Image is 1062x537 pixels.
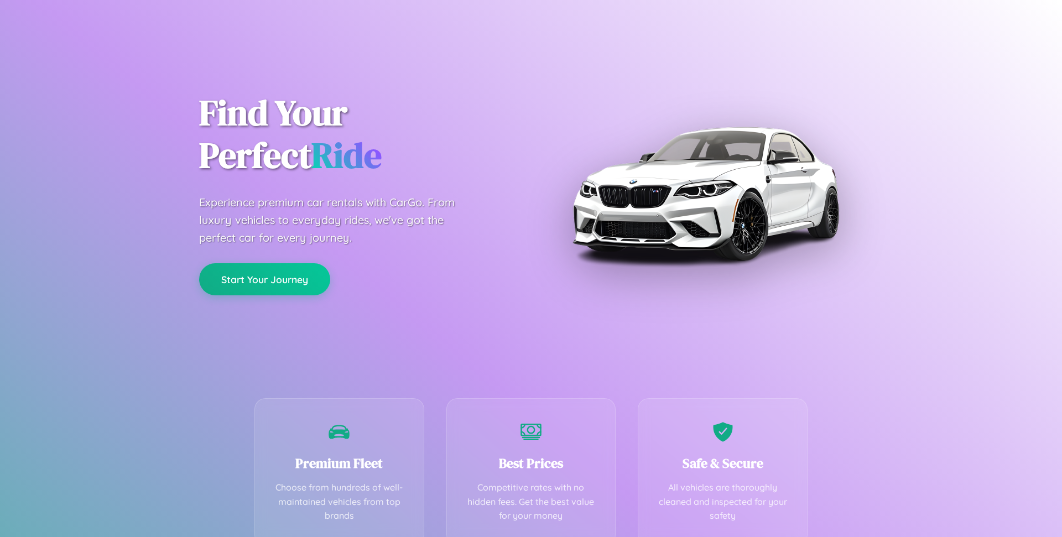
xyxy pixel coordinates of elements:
p: Choose from hundreds of well-maintained vehicles from top brands [272,481,407,523]
span: Ride [311,131,382,179]
h3: Best Prices [464,454,599,472]
img: Premium BMW car rental vehicle [567,55,844,332]
p: All vehicles are thoroughly cleaned and inspected for your safety [655,481,790,523]
h1: Find Your Perfect [199,92,514,177]
h3: Safe & Secure [655,454,790,472]
button: Start Your Journey [199,263,330,295]
p: Competitive rates with no hidden fees. Get the best value for your money [464,481,599,523]
h3: Premium Fleet [272,454,407,472]
p: Experience premium car rentals with CarGo. From luxury vehicles to everyday rides, we've got the ... [199,194,476,247]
